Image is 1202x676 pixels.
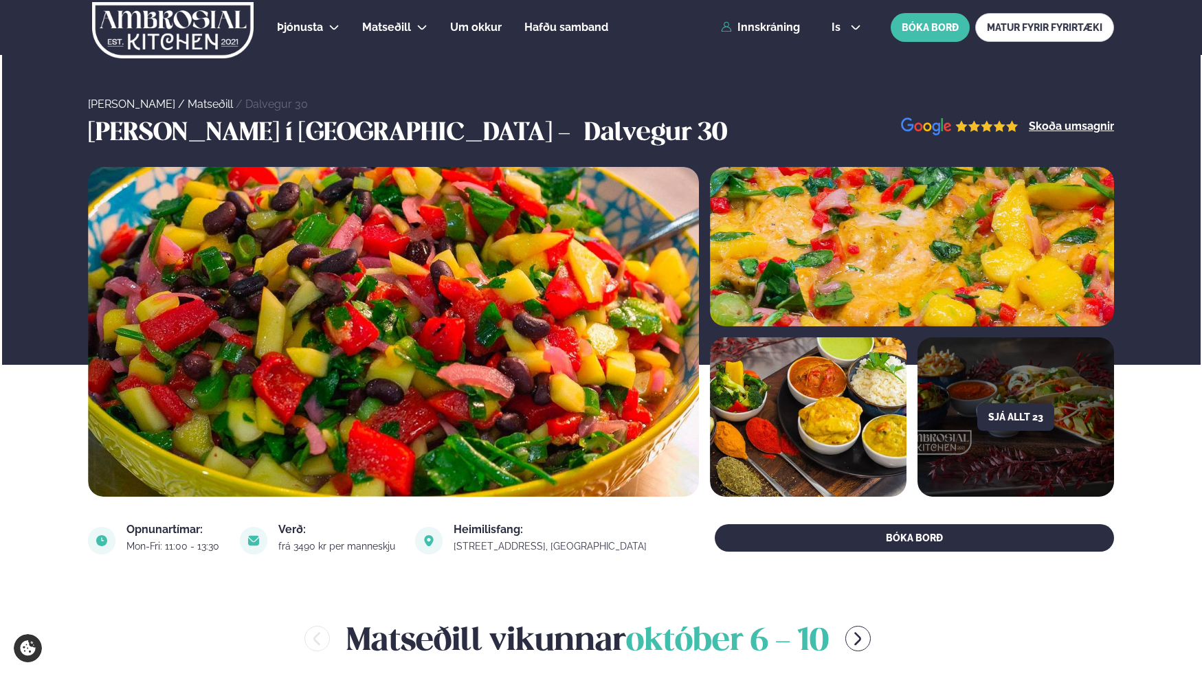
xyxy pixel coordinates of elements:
a: Dalvegur 30 [245,98,308,111]
img: image alt [710,167,1114,326]
button: Sjá allt 23 [977,403,1054,431]
a: Matseðill [188,98,233,111]
span: is [832,22,845,33]
span: Matseðill [362,21,411,34]
img: image alt [901,117,1019,136]
a: [PERSON_NAME] [88,98,175,111]
div: Heimilisfang: [454,524,651,535]
img: image alt [88,527,115,554]
button: BÓKA BORÐ [891,13,970,42]
img: logo [91,2,255,58]
span: / [178,98,188,111]
span: Hafðu samband [524,21,608,34]
a: Matseðill [362,19,411,36]
h2: Matseðill vikunnar [346,616,829,661]
img: image alt [88,167,699,497]
a: Cookie settings [14,634,42,662]
img: image alt [240,527,267,554]
span: / [236,98,245,111]
div: Verð: [278,524,399,535]
span: Um okkur [450,21,502,34]
button: menu-btn-right [845,626,871,651]
button: is [821,22,872,33]
a: Skoða umsagnir [1029,121,1114,132]
button: BÓKA BORÐ [715,524,1114,552]
a: Innskráning [721,21,800,34]
div: frá 3490 kr per manneskju [278,541,399,552]
img: image alt [710,337,906,497]
span: október 6 - 10 [626,627,829,657]
span: Þjónusta [277,21,323,34]
h3: Dalvegur 30 [584,117,727,150]
button: menu-btn-left [304,626,330,651]
a: Hafðu samband [524,19,608,36]
a: MATUR FYRIR FYRIRTÆKI [975,13,1114,42]
img: image alt [415,527,443,554]
a: Um okkur [450,19,502,36]
h3: [PERSON_NAME] í [GEOGRAPHIC_DATA] - [88,117,577,150]
a: Þjónusta [277,19,323,36]
a: link [454,538,651,554]
div: Opnunartímar: [126,524,223,535]
div: Mon-Fri: 11:00 - 13:30 [126,541,223,552]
